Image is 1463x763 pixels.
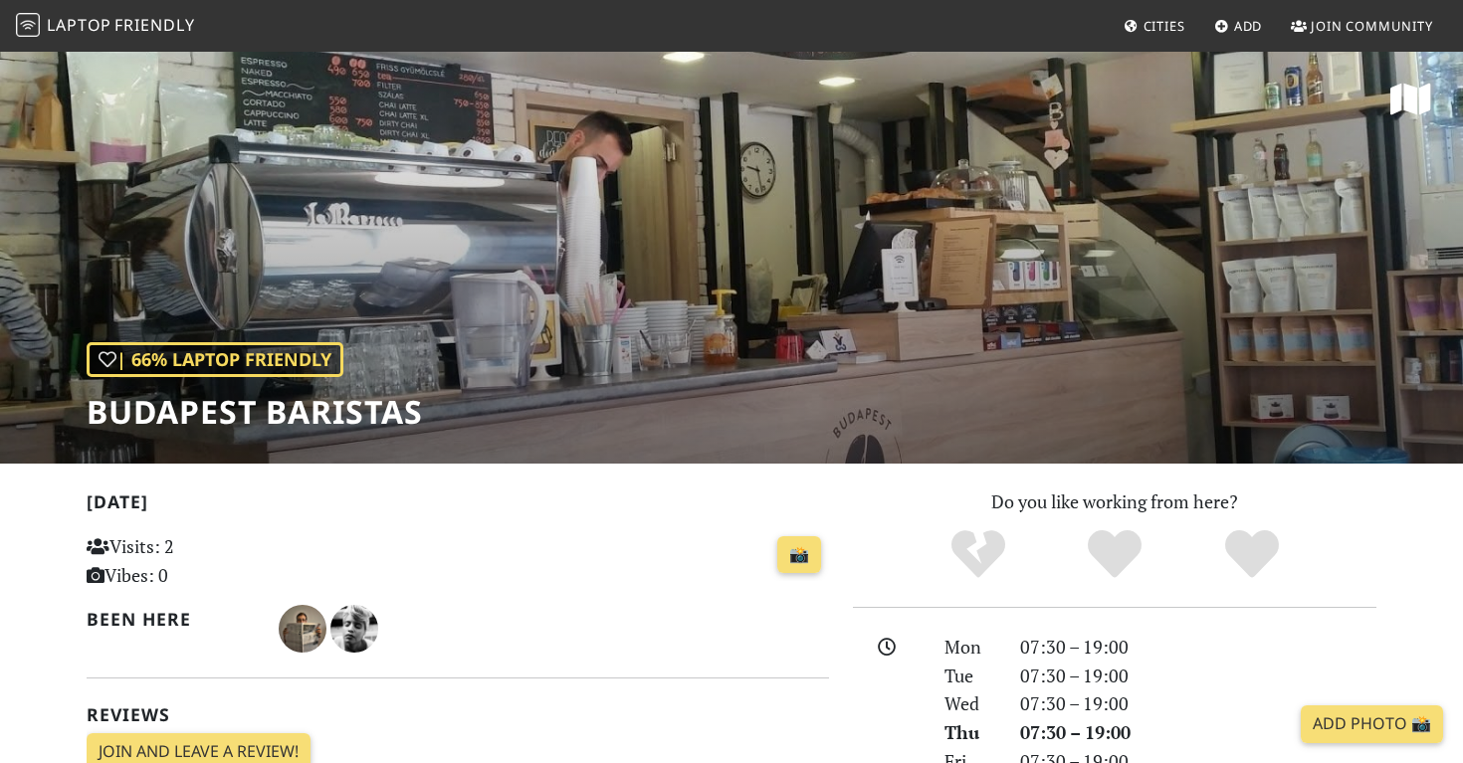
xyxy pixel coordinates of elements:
[1008,718,1388,747] div: 07:30 – 19:00
[853,487,1376,516] p: Do you like working from here?
[933,633,1008,662] div: Mon
[47,14,111,36] span: Laptop
[87,704,829,725] h2: Reviews
[1283,8,1441,44] a: Join Community
[933,689,1008,718] div: Wed
[1116,8,1193,44] a: Cities
[777,536,821,574] a: 📸
[1144,17,1185,35] span: Cities
[87,532,318,590] p: Visits: 2 Vibes: 0
[1008,689,1388,718] div: 07:30 – 19:00
[87,342,343,377] div: | 66% Laptop Friendly
[1301,705,1443,743] a: Add Photo 📸
[1234,17,1263,35] span: Add
[16,9,195,44] a: LaptopFriendly LaptopFriendly
[279,605,326,653] img: 1781-lukas.jpg
[87,491,829,520] h2: [DATE]
[114,14,194,36] span: Friendly
[1183,527,1321,582] div: Definitely!
[279,615,330,639] span: Lukas O
[87,393,423,431] h1: Budapest Baristas
[87,609,255,630] h2: Been here
[933,718,1008,747] div: Thu
[933,662,1008,690] div: Tue
[1206,8,1271,44] a: Add
[330,615,378,639] span: Natalija Lazovic
[910,527,1047,582] div: No
[330,605,378,653] img: 867-natalija.jpg
[1008,633,1388,662] div: 07:30 – 19:00
[1008,662,1388,690] div: 07:30 – 19:00
[16,13,40,37] img: LaptopFriendly
[1311,17,1433,35] span: Join Community
[1046,527,1183,582] div: Yes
